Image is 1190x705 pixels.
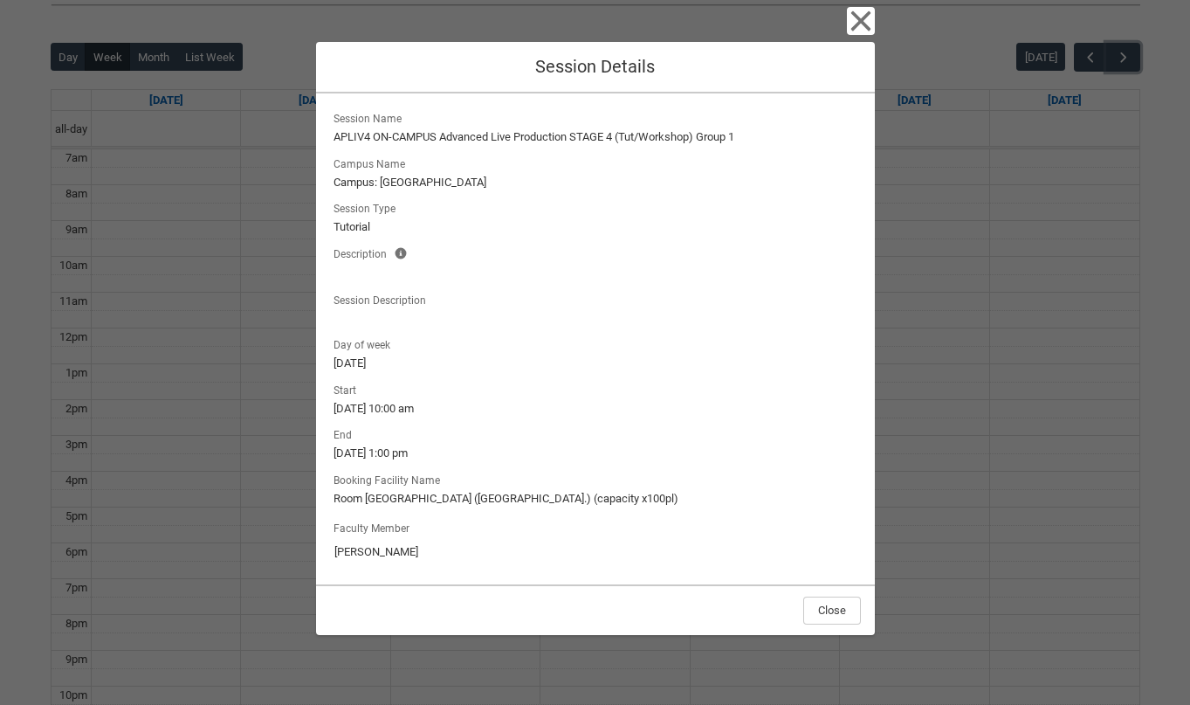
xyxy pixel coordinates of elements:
[334,334,397,353] span: Day of week
[847,7,875,35] button: Close
[803,597,861,625] button: Close
[334,128,857,146] lightning-formatted-text: APLIV4 ON-CAMPUS Advanced Live Production STAGE 4 (Tut/Workshop) Group 1
[334,445,857,462] lightning-formatted-text: [DATE] 1:00 pm
[535,56,655,77] span: Session Details
[334,517,416,536] label: Faculty Member
[334,243,394,262] span: Description
[334,355,857,372] lightning-formatted-text: [DATE]
[334,197,402,217] span: Session Type
[334,289,433,308] span: Session Description
[334,400,857,418] lightning-formatted-text: [DATE] 10:00 am
[334,153,412,172] span: Campus Name
[334,218,857,236] lightning-formatted-text: Tutorial
[334,379,363,398] span: Start
[334,174,857,191] lightning-formatted-text: Campus: [GEOGRAPHIC_DATA]
[334,469,447,488] span: Booking Facility Name
[334,107,409,127] span: Session Name
[334,424,359,443] span: End
[334,490,857,508] lightning-formatted-text: Room [GEOGRAPHIC_DATA] ([GEOGRAPHIC_DATA].) (capacity x100pl)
